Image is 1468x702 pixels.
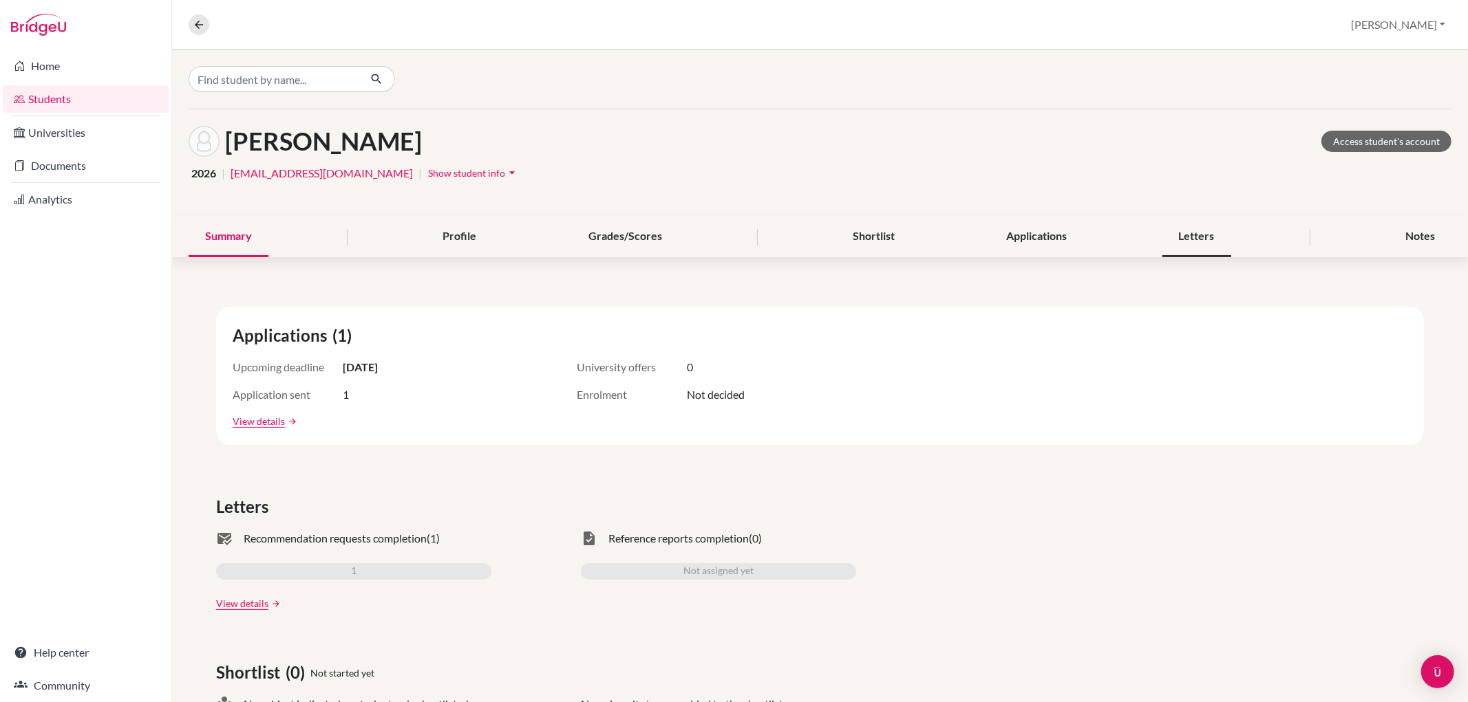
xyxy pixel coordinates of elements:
[426,217,493,257] div: Profile
[1345,12,1451,38] button: [PERSON_NAME]
[332,323,357,348] span: (1)
[418,165,422,182] span: |
[3,672,169,699] a: Community
[990,217,1083,257] div: Applications
[749,530,762,547] span: (0)
[216,530,233,547] span: mark_email_read
[427,530,440,547] span: (1)
[577,386,687,403] span: Enrolment
[3,152,169,179] a: Documents
[577,359,687,375] span: University offers
[351,563,357,580] span: 1
[222,165,225,182] span: |
[608,530,749,547] span: Reference reports completion
[687,386,745,403] span: Not decided
[3,85,169,113] a: Students
[343,386,349,403] span: 1
[216,660,286,685] span: Shortlist
[427,162,520,184] button: Show student infoarrow_drop_down
[428,167,505,179] span: Show student info
[225,127,422,156] h1: [PERSON_NAME]
[3,119,169,146] a: Universities
[244,530,427,547] span: Recommendation requests completion
[343,359,378,375] span: [DATE]
[216,494,274,519] span: Letters
[687,359,693,375] span: 0
[310,666,374,680] span: Not started yet
[233,414,285,428] a: View details
[189,66,359,92] input: Find student by name...
[233,386,343,403] span: Application sent
[1162,217,1231,257] div: Letters
[285,417,297,426] a: arrow_forward
[286,660,310,685] span: (0)
[11,14,66,36] img: Bridge-U
[572,217,679,257] div: Grades/Scores
[189,126,220,157] img: Alon Zaitman's avatar
[216,596,268,611] a: View details
[233,323,332,348] span: Applications
[268,599,281,608] a: arrow_forward
[189,217,268,257] div: Summary
[3,52,169,80] a: Home
[233,359,343,375] span: Upcoming deadline
[1321,131,1451,152] a: Access student's account
[683,563,754,580] span: Not assigned yet
[3,186,169,213] a: Analytics
[581,530,597,547] span: task
[505,166,519,179] i: arrow_drop_down
[1389,217,1451,257] div: Notes
[231,165,413,182] a: [EMAIL_ADDRESS][DOMAIN_NAME]
[1421,655,1454,688] div: Open Intercom Messenger
[836,217,911,257] div: Shortlist
[191,165,216,182] span: 2026
[3,639,169,666] a: Help center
